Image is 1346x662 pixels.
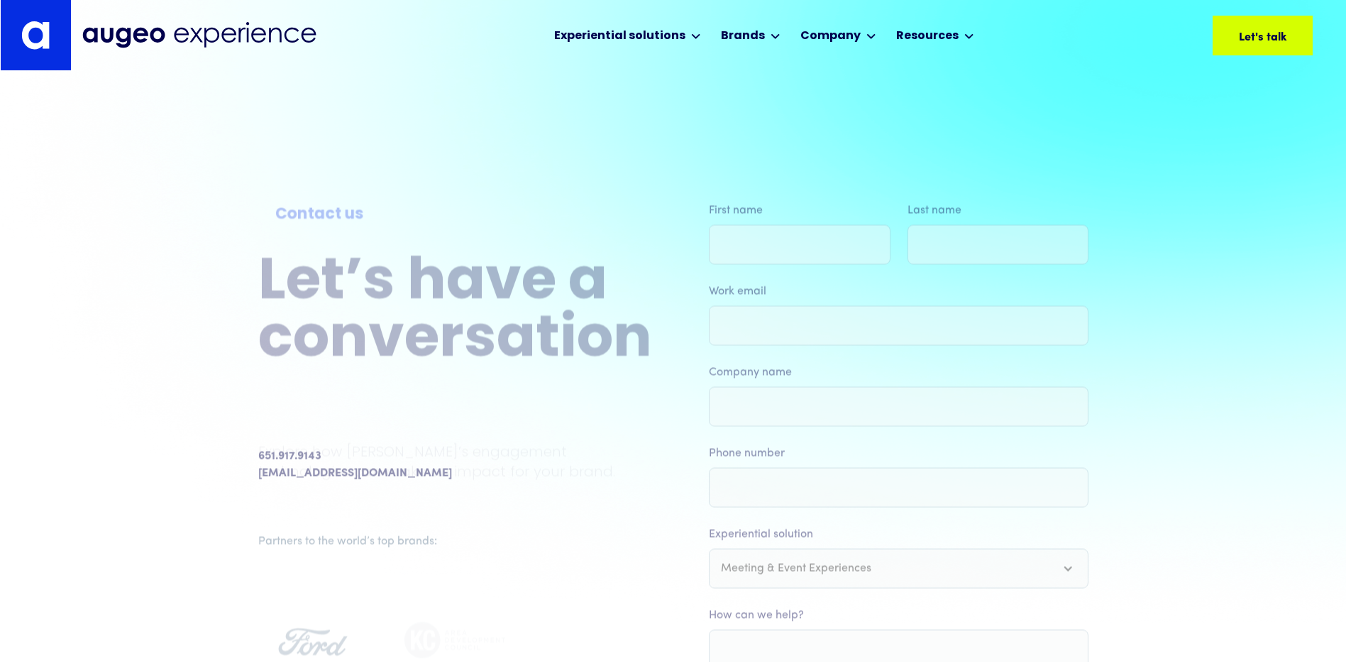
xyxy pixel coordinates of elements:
label: Company name [709,364,1088,381]
label: Work email [709,283,1088,300]
label: Last name [907,202,1088,219]
img: Augeo's "a" monogram decorative logo in white. [21,21,50,50]
div: Brands [721,28,765,45]
img: Augeo Experience business unit full logo in midnight blue. [82,22,316,48]
a: [EMAIL_ADDRESS][DOMAIN_NAME] [258,465,452,482]
div: Contact us [275,203,634,227]
div: Experiential solutions [554,28,685,45]
div: Meeting & Event Experiences [709,548,1088,588]
p: Explore how [PERSON_NAME]’s engagement technologies can make an impact for your brand. [258,442,652,482]
label: How can we help? [709,607,1088,624]
div: Company [800,28,861,45]
label: Phone number [709,445,1088,462]
div: Resources [896,28,959,45]
label: Experiential solution [709,526,1088,543]
div: Partners to the world’s top brands: [258,533,652,550]
div: Meeting & Event Experiences [721,560,871,577]
label: First name [709,202,890,219]
h2: Let’s have a conversation [258,255,652,370]
a: Let's talk [1213,16,1313,55]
